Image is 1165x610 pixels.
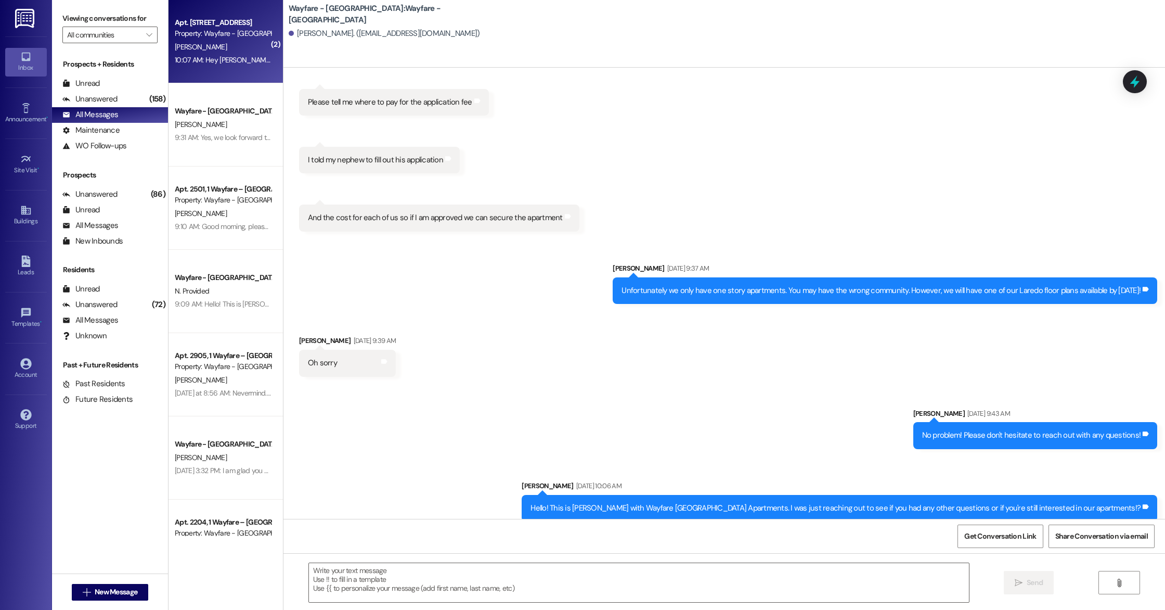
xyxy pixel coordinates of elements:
[62,236,123,247] div: New Inbounds
[530,503,1141,514] div: Hello! This is [PERSON_NAME] with Wayfare [GEOGRAPHIC_DATA] Apartments. I was just reaching out t...
[175,350,271,361] div: Apt. 2905, 1 Wayfare – [GEOGRAPHIC_DATA]
[148,186,168,202] div: (86)
[62,299,118,310] div: Unanswered
[175,209,227,218] span: [PERSON_NAME]
[175,120,227,129] span: [PERSON_NAME]
[5,48,47,76] a: Inbox
[522,480,1157,495] div: [PERSON_NAME]
[62,220,118,231] div: All Messages
[175,375,227,385] span: [PERSON_NAME]
[175,453,227,462] span: [PERSON_NAME]
[52,264,168,275] div: Residents
[52,59,168,70] div: Prospects + Residents
[957,525,1043,548] button: Get Conversation Link
[62,205,100,215] div: Unread
[52,360,168,371] div: Past + Future Residents
[913,408,1158,423] div: [PERSON_NAME]
[175,517,271,528] div: Apt. 2204, 1 Wayfare – [GEOGRAPHIC_DATA]
[62,394,133,405] div: Future Residents
[308,155,443,166] div: I told my nephew to fill out his application
[965,408,1010,419] div: [DATE] 9:43 AM
[72,584,149,601] button: New Message
[5,304,47,332] a: Templates •
[308,97,472,108] div: Please tell me where to pay for the application fee
[175,286,209,296] span: N. Provided
[289,28,480,39] div: [PERSON_NAME]. ([EMAIL_ADDRESS][DOMAIN_NAME])
[62,331,107,341] div: Unknown
[175,28,271,39] div: Property: Wayfare - [GEOGRAPHIC_DATA]
[175,388,309,398] div: [DATE] at 8:56 AM: Nevermind. I figured it out
[175,133,607,142] div: 9:31 AM: Yes, we look forward to having you in our office at 11am [DATE][DATE]! Please do not hes...
[175,466,549,475] div: [DATE] 3:32 PM: I am glad you enjoyed your time on property! Please do not hesitate to reach out ...
[1027,577,1043,588] span: Send
[574,480,622,491] div: [DATE] 10:06 AM
[83,588,90,596] i: 
[964,531,1036,542] span: Get Conversation Link
[299,335,396,350] div: [PERSON_NAME]
[62,378,125,389] div: Past Residents
[15,9,36,28] img: ResiDesk Logo
[146,31,152,39] i: 
[95,587,137,598] span: New Message
[665,263,709,274] div: [DATE] 9:37 AM
[351,335,396,346] div: [DATE] 9:39 AM
[175,439,271,450] div: Wayfare - [GEOGRAPHIC_DATA]
[5,355,47,383] a: Account
[62,10,158,27] label: Viewing conversations for
[1115,579,1123,587] i: 
[149,297,168,313] div: (72)
[308,358,337,368] div: Oh sorry
[175,272,271,283] div: Wayfare - [GEOGRAPHIC_DATA]
[37,165,39,172] span: •
[5,150,47,179] a: Site Visit •
[175,299,931,309] div: 9:09 AM: Hello! This is [PERSON_NAME] with Wayfare [GEOGRAPHIC_DATA] Apartments. I was just reach...
[62,141,126,151] div: WO Follow-ups
[52,170,168,181] div: Prospects
[175,17,271,28] div: Apt. [STREET_ADDRESS]
[62,109,118,120] div: All Messages
[622,285,1141,296] div: Unfortunately we only have one story apartments. You may have the wrong community. However, we wi...
[5,201,47,230] a: Buildings
[62,78,100,89] div: Unread
[5,252,47,281] a: Leads
[175,528,271,539] div: Property: Wayfare - [GEOGRAPHIC_DATA]
[62,284,100,295] div: Unread
[308,212,563,223] div: And the cost for each of us so if I am approved we can secure the apartment
[40,319,42,326] span: •
[289,3,497,26] b: Wayfare - [GEOGRAPHIC_DATA]: Wayfare - [GEOGRAPHIC_DATA]
[175,184,271,195] div: Apt. 2501, 1 Wayfare – [GEOGRAPHIC_DATA]
[175,222,454,231] div: 9:10 AM: Good morning, please send notice and letter to [EMAIL_ADDRESS][DOMAIN_NAME]
[62,94,118,105] div: Unanswered
[1004,571,1054,594] button: Send
[175,361,271,372] div: Property: Wayfare - [GEOGRAPHIC_DATA]
[62,189,118,200] div: Unanswered
[1048,525,1155,548] button: Share Conversation via email
[175,195,271,206] div: Property: Wayfare - [GEOGRAPHIC_DATA]
[147,91,168,107] div: (158)
[613,263,1157,277] div: [PERSON_NAME]
[922,430,1141,441] div: No problem! Please don't hesitate to reach out with any questions!
[46,114,48,121] span: •
[5,406,47,434] a: Support
[1055,531,1148,542] span: Share Conversation via email
[175,42,227,52] span: [PERSON_NAME]
[175,106,271,117] div: Wayfare - [GEOGRAPHIC_DATA]
[67,27,141,43] input: All communities
[62,315,118,326] div: All Messages
[1015,579,1022,587] i: 
[175,55,551,65] div: 10:07 AM: Hey [PERSON_NAME], it's yadani in 3702. Curious, have you already posted my unit for re...
[62,125,120,136] div: Maintenance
